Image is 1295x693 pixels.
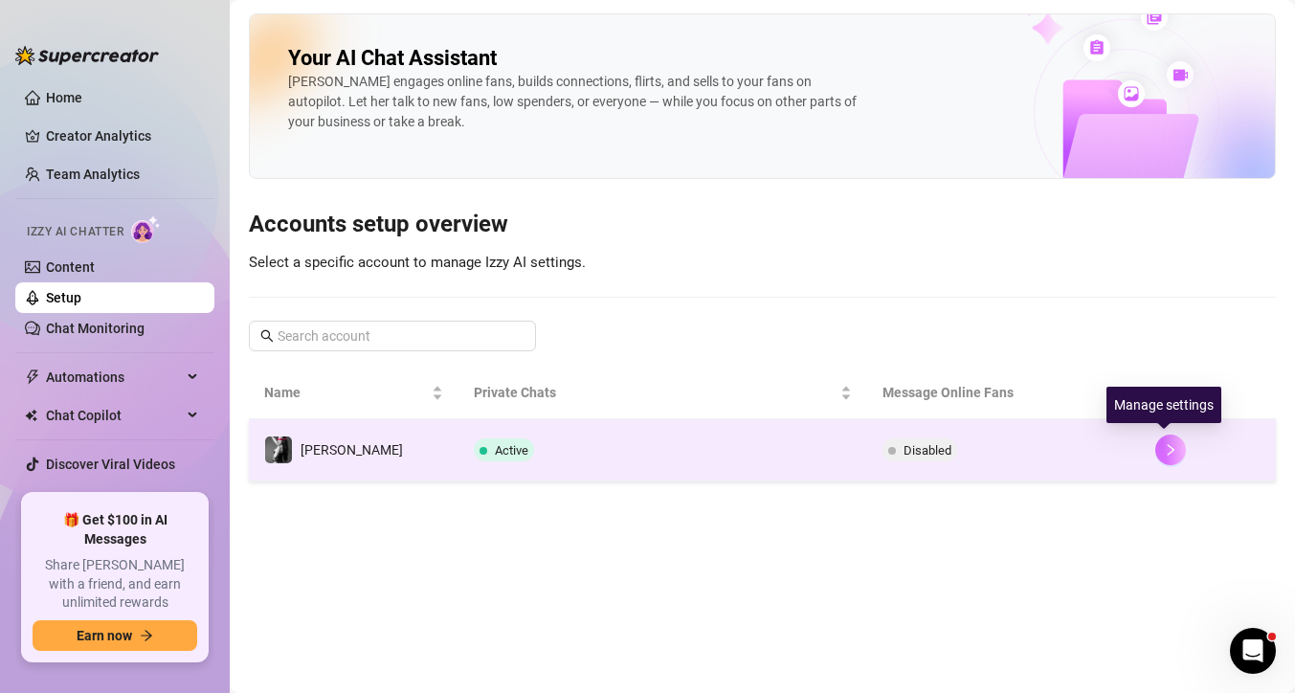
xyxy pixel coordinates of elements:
[46,362,182,392] span: Automations
[249,254,586,271] span: Select a specific account to manage Izzy AI settings.
[495,443,528,458] span: Active
[867,367,1140,419] th: Message Online Fans
[46,167,140,182] a: Team Analytics
[904,443,951,458] span: Disabled
[131,215,161,243] img: AI Chatter
[1155,435,1186,465] button: right
[474,382,837,403] span: Private Chats
[27,223,123,241] span: Izzy AI Chatter
[46,259,95,275] a: Content
[33,556,197,613] span: Share [PERSON_NAME] with a friend, and earn unlimited rewards
[1230,628,1276,674] iframe: Intercom live chat
[25,409,37,422] img: Chat Copilot
[33,511,197,548] span: 🎁 Get $100 in AI Messages
[288,45,497,72] h2: Your AI Chat Assistant
[46,121,199,151] a: Creator Analytics
[264,382,428,403] span: Name
[1106,387,1221,423] div: Manage settings
[46,457,175,472] a: Discover Viral Videos
[301,442,403,458] span: [PERSON_NAME]
[288,72,862,132] div: [PERSON_NAME] engages online fans, builds connections, flirts, and sells to your fans on autopilo...
[15,46,159,65] img: logo-BBDzfeDw.svg
[33,620,197,651] button: Earn nowarrow-right
[46,321,145,336] a: Chat Monitoring
[140,629,153,642] span: arrow-right
[249,210,1276,240] h3: Accounts setup overview
[46,400,182,431] span: Chat Copilot
[46,290,81,305] a: Setup
[260,329,274,343] span: search
[1164,443,1177,457] span: right
[46,90,82,105] a: Home
[265,436,292,463] img: Vicky
[25,369,40,385] span: thunderbolt
[77,628,132,643] span: Earn now
[249,367,458,419] th: Name
[278,325,509,346] input: Search account
[458,367,867,419] th: Private Chats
